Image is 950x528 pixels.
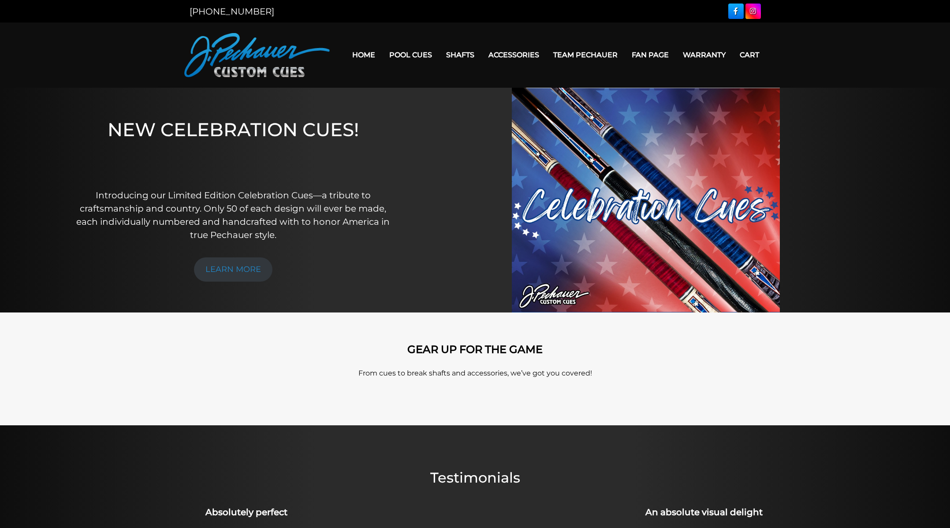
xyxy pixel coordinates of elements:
[76,189,391,242] p: Introducing our Limited Edition Celebration Cues—a tribute to craftsmanship and country. Only 50 ...
[733,44,766,66] a: Cart
[76,119,391,176] h1: NEW CELEBRATION CUES!
[194,257,272,282] a: LEARN MORE
[546,44,625,66] a: Team Pechauer
[676,44,733,66] a: Warranty
[439,44,481,66] a: Shafts
[382,44,439,66] a: Pool Cues
[224,368,726,379] p: From cues to break shafts and accessories, we’ve got you covered!
[625,44,676,66] a: Fan Page
[345,44,382,66] a: Home
[481,44,546,66] a: Accessories
[22,506,470,519] h3: Absolutely perfect
[407,343,543,356] strong: GEAR UP FOR THE GAME
[184,33,330,77] img: Pechauer Custom Cues
[190,6,274,17] a: [PHONE_NUMBER]
[480,506,928,519] h3: An absolute visual delight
